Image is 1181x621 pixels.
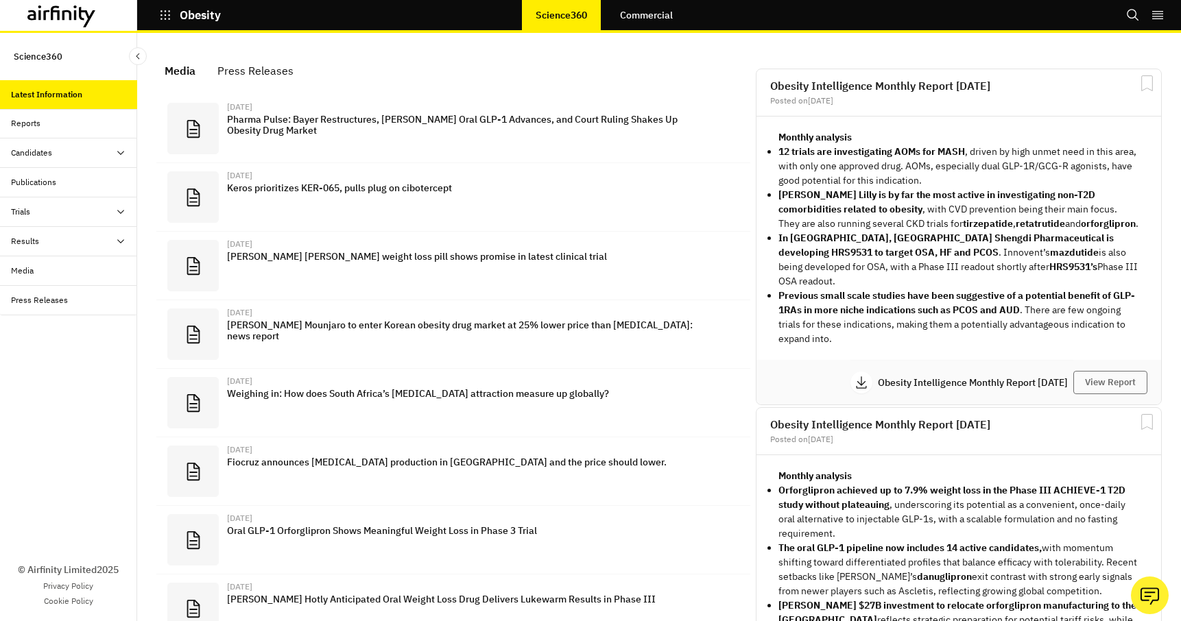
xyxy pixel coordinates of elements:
[1131,576,1169,614] button: Ask our analysts
[227,388,713,399] p: Weighing in: How does South Africa’s [MEDICAL_DATA] attraction measure up globally?
[770,97,1147,105] div: Posted on [DATE]
[227,114,713,136] p: Pharma Pulse: Bayer Restructures, [PERSON_NAME] Oral GLP-1 Advances, and Court Ruling Shakes Up O...
[963,217,1013,230] strong: tirzepatide
[156,163,750,232] a: [DATE]Keros prioritizes KER-065, pulls plug on cibotercept
[778,188,1139,231] li: , with CVD prevention being their main focus. They are also running several CKD trials for , and .
[11,176,56,188] div: Publications
[778,470,852,482] strong: Monthly analysis
[11,294,68,306] div: Press Releases
[778,145,965,158] strong: 12 trials are investigating AOMs for MASH
[11,265,34,277] div: Media
[156,300,750,369] a: [DATE][PERSON_NAME] Mounjaro to enter Korean obesity drug market at 25% lower price than [MEDICAL...
[165,60,195,81] div: Media
[778,188,1095,215] strong: Lilly is by far the most active in investigating non-T2D comorbidities related to obesity
[11,88,82,101] div: Latest Information
[227,103,713,111] div: [DATE]
[227,377,713,385] div: [DATE]
[1049,260,1097,273] strong: HRS9531’s
[778,188,857,201] strong: [PERSON_NAME]
[778,483,1139,541] li: , underscoring its potential as a convenient, once-daily oral alternative to injectable GLP-1s, w...
[1081,217,1136,230] strong: orforglipron
[778,541,1042,554] strong: The oral GLP-1 pipeline now includes 14 active candidates,
[156,506,750,574] a: [DATE]Oral GLP-1 Orforglipron Shows Meaningful Weight Loss in Phase 3 Trial
[778,289,1135,316] strong: Previous small scale studies have been suggestive of a potential benefit of GLP-1RAs in more nich...
[770,80,1147,91] h2: Obesity Intelligence Monthly Report [DATE]
[44,595,93,607] a: Cookie Policy
[156,369,750,437] a: [DATE]Weighing in: How does South Africa’s [MEDICAL_DATA] attraction measure up globally?
[156,232,750,300] a: [DATE][PERSON_NAME] [PERSON_NAME] weight loss pill shows promise in latest clinical trial
[878,378,1073,387] p: Obesity Intelligence Monthly Report [DATE]
[217,60,294,81] div: Press Releases
[1138,413,1156,430] svg: Bookmark Report
[227,456,713,467] p: Fiocruz announces [MEDICAL_DATA] production in [GEOGRAPHIC_DATA] and the price should lower.
[778,232,1114,258] strong: In [GEOGRAPHIC_DATA], [GEOGRAPHIC_DATA] Shengdi Pharmaceutical is developing HRS9531 to target OS...
[778,541,1139,598] li: with momentum shifting toward differentiated profiles that balance efficacy with tolerability. Re...
[227,182,713,193] p: Keros prioritizes KER-065, pulls plug on cibotercept
[14,44,62,69] p: Science360
[227,525,713,536] p: Oral GLP-1 Orforglipron Shows Meaningful Weight Loss in Phase 3 Trial
[1138,75,1156,92] svg: Bookmark Report
[778,484,1125,511] strong: Orforglipron achieved up to 7.9% weight loss in the Phase III ACHIEVE-1 T2D study without plateauing
[227,514,713,522] div: [DATE]
[227,240,713,248] div: [DATE]
[770,419,1147,430] h2: Obesity Intelligence Monthly Report [DATE]
[1073,371,1147,394] button: View Report
[227,171,713,180] div: [DATE]
[778,231,1139,289] li: . Innovent’s is also being developed for OSA, with a Phase III readout shortly after Phase III OS...
[227,594,713,605] p: [PERSON_NAME] Hotly Anticipated Oral Weight Loss Drug Delivers Lukewarm Results in Phase III
[11,117,40,130] div: Reports
[1016,217,1065,230] strong: retatrutide
[227,308,713,317] div: [DATE]
[129,47,147,65] button: Close Sidebar
[11,235,39,247] div: Results
[536,10,587,21] p: Science360
[778,131,852,143] strong: Monthly analysis
[43,580,93,592] a: Privacy Policy
[11,147,52,159] div: Candidates
[227,446,713,454] div: [DATE]
[156,437,750,506] a: [DATE]Fiocruz announces [MEDICAL_DATA] production in [GEOGRAPHIC_DATA] and the price should lower.
[227,319,713,341] p: [PERSON_NAME] Mounjaro to enter Korean obesity drug market at 25% lower price than [MEDICAL_DATA]...
[1050,246,1099,258] strong: mazdutide
[227,583,713,591] div: [DATE]
[11,206,30,218] div: Trials
[770,435,1147,443] div: Posted on [DATE]
[159,3,221,27] button: Obesity
[227,251,713,262] p: [PERSON_NAME] [PERSON_NAME] weight loss pill shows promise in latest clinical trial
[180,9,221,21] p: Obesity
[18,563,119,577] p: © Airfinity Limited 2025
[917,570,972,583] strong: danuglipron
[778,145,1139,188] li: , driven by high unmet need in this area, with only one approved drug. AOMs, especially dual GLP-...
[156,95,750,163] a: [DATE]Pharma Pulse: Bayer Restructures, [PERSON_NAME] Oral GLP-1 Advances, and Court Ruling Shake...
[778,289,1139,346] li: . There are few ongoing trials for these indications, making them a potentially advantageous indi...
[1126,3,1140,27] button: Search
